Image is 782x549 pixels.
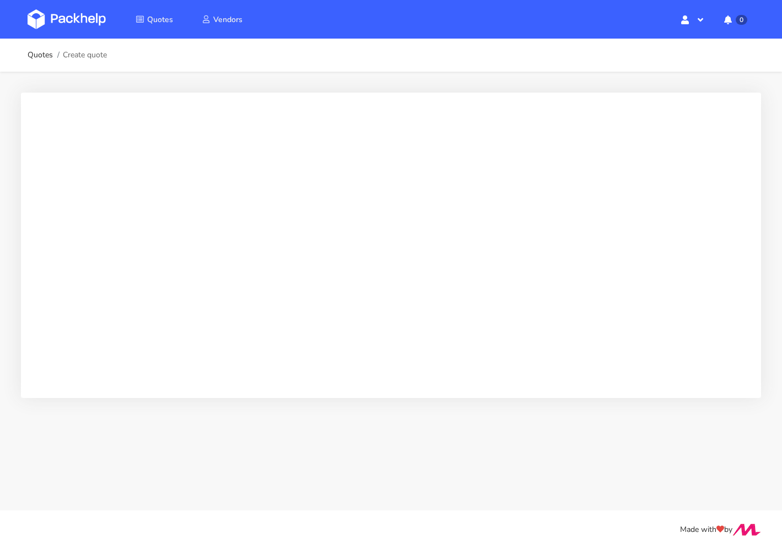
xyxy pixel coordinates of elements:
a: Vendors [188,9,256,29]
div: Made with by [13,524,769,536]
iframe: Your browser does not support iframes. [34,106,748,381]
nav: breadcrumb [28,44,107,66]
img: Dashboard [28,9,106,29]
span: Quotes [147,14,173,25]
button: 0 [715,9,754,29]
span: 0 [736,15,747,25]
a: Quotes [28,51,53,60]
a: Quotes [122,9,186,29]
span: Create quote [63,51,107,60]
img: Move Closer [732,524,761,536]
span: Vendors [213,14,242,25]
